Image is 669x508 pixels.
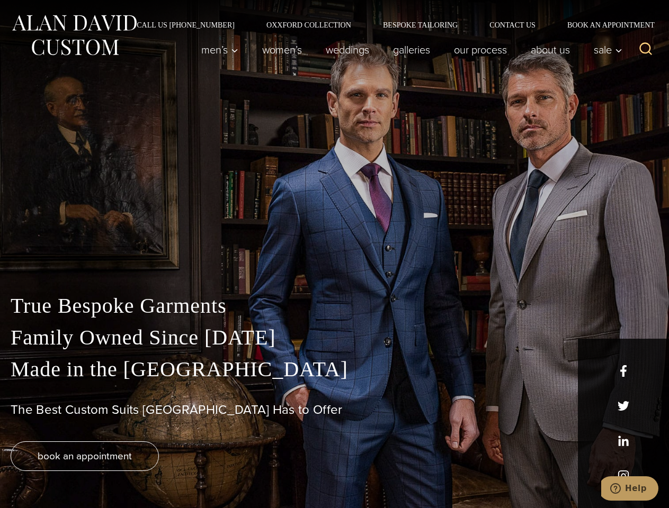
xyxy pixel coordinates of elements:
a: Call Us [PHONE_NUMBER] [121,21,251,29]
p: True Bespoke Garments Family Owned Since [DATE] Made in the [GEOGRAPHIC_DATA] [11,290,658,385]
a: Women’s [251,39,314,60]
button: View Search Form [633,37,658,62]
button: Sale sub menu toggle [582,39,628,60]
a: weddings [314,39,381,60]
a: Book an Appointment [551,21,658,29]
h1: The Best Custom Suits [GEOGRAPHIC_DATA] Has to Offer [11,402,658,418]
a: Oxxford Collection [251,21,367,29]
a: Our Process [442,39,519,60]
a: book an appointment [11,441,159,471]
button: Men’s sub menu toggle [190,39,251,60]
a: Bespoke Tailoring [367,21,474,29]
nav: Secondary Navigation [121,21,658,29]
a: Galleries [381,39,442,60]
span: book an appointment [38,448,132,464]
a: About Us [519,39,582,60]
iframe: Opens a widget where you can chat to one of our agents [601,476,658,503]
nav: Primary Navigation [190,39,628,60]
img: Alan David Custom [11,12,138,59]
a: Contact Us [474,21,551,29]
